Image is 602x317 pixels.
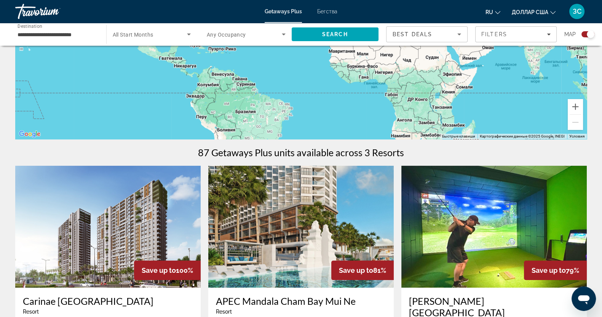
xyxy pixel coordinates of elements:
span: All Start Months [113,32,153,38]
img: Carinae Danang Hotel [15,166,201,288]
span: Destination [18,23,42,29]
button: Изменить язык [485,6,500,18]
a: Травориум [15,2,91,21]
span: Map [564,29,576,40]
input: Select destination [18,30,96,39]
a: Бегства [317,8,337,14]
div: 79% [524,261,587,280]
span: Search [322,31,348,37]
span: Any Occupancy [207,32,246,38]
button: Уменьшить [568,115,583,130]
font: доллар США [512,9,548,15]
a: APEC Mandala Cham Bay Mui Ne [216,295,386,307]
a: Открыть эту область в Google Картах (в новом окне) [17,129,42,139]
img: Google [17,129,42,139]
span: Resort [23,309,39,315]
span: Save up to [532,266,566,274]
iframe: Кнопка запуска окна обмена сообщениями [572,287,596,311]
img: APEC Mandala Cham Bay Mui Ne [208,166,394,288]
span: Save up to [142,266,176,274]
button: Меню пользователя [567,3,587,19]
span: Resort [216,309,232,315]
font: ЗС [573,7,581,15]
h1: 87 Getaways Plus units available across 3 Resorts [198,147,404,158]
button: Filters [475,26,557,42]
button: Быстрые клавиши [442,134,475,139]
span: Filters [481,31,507,37]
span: Картографические данные ©2025 Google, INEGI [480,134,565,138]
button: Увеличить [568,99,583,114]
font: ru [485,9,493,15]
div: 100% [134,261,201,280]
span: Save up to [339,266,373,274]
a: Getaways Plus [265,8,302,14]
div: 81% [331,261,394,280]
button: Search [292,27,379,41]
span: Best Deals [393,31,432,37]
a: Условия (ссылка откроется в новой вкладке) [569,134,584,138]
mat-select: Sort by [393,30,461,39]
img: Alma Resort [401,166,587,288]
button: Изменить валюту [512,6,556,18]
a: Carinae [GEOGRAPHIC_DATA] [23,295,193,307]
